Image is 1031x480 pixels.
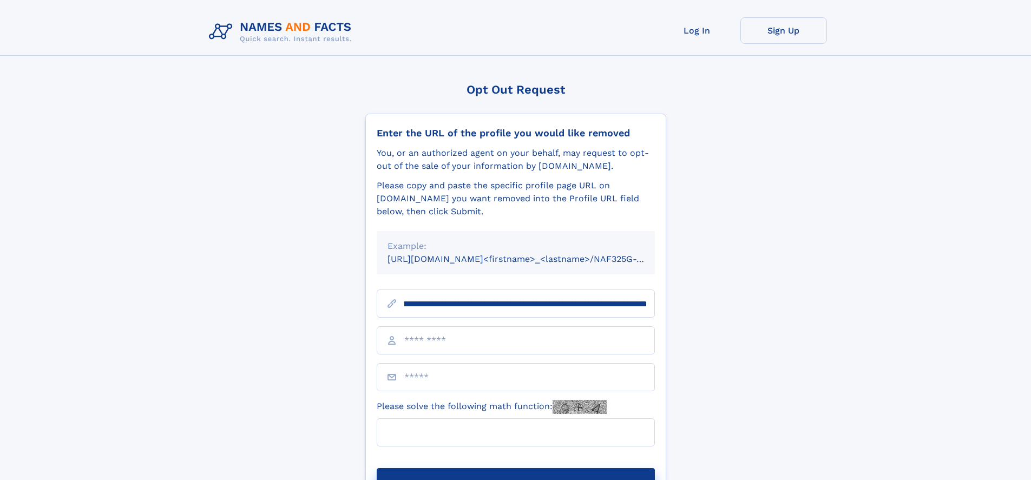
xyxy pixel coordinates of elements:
[377,400,607,414] label: Please solve the following math function:
[377,127,655,139] div: Enter the URL of the profile you would like removed
[740,17,827,44] a: Sign Up
[365,83,666,96] div: Opt Out Request
[205,17,360,47] img: Logo Names and Facts
[388,254,675,264] small: [URL][DOMAIN_NAME]<firstname>_<lastname>/NAF325G-xxxxxxxx
[654,17,740,44] a: Log In
[377,179,655,218] div: Please copy and paste the specific profile page URL on [DOMAIN_NAME] you want removed into the Pr...
[377,147,655,173] div: You, or an authorized agent on your behalf, may request to opt-out of the sale of your informatio...
[388,240,644,253] div: Example:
